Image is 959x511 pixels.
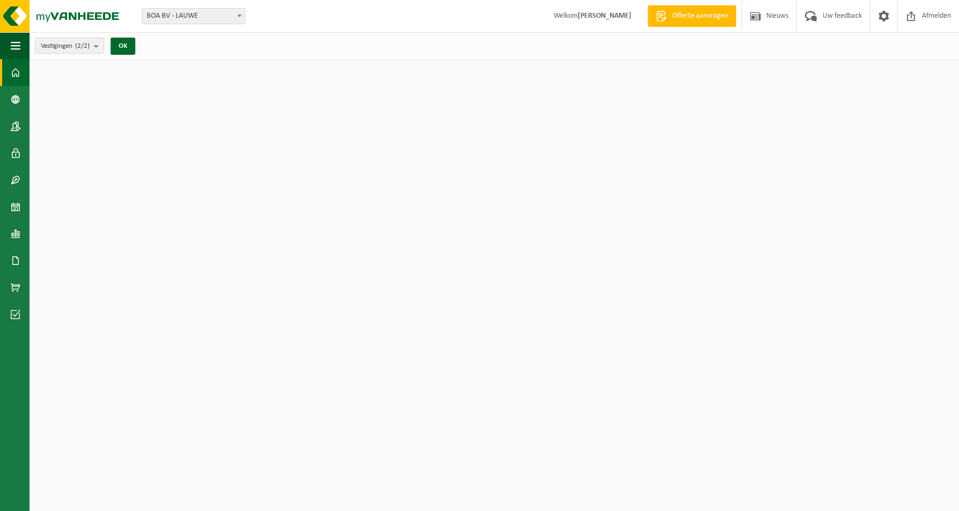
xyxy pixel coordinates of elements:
a: Offerte aanvragen [648,5,736,27]
span: BOA BV - LAUWE [142,9,245,24]
span: Offerte aanvragen [670,11,731,21]
strong: [PERSON_NAME] [578,12,631,20]
count: (2/2) [75,42,90,49]
button: OK [111,38,135,55]
span: BOA BV - LAUWE [142,8,245,24]
span: Vestigingen [41,38,90,54]
button: Vestigingen(2/2) [35,38,104,54]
